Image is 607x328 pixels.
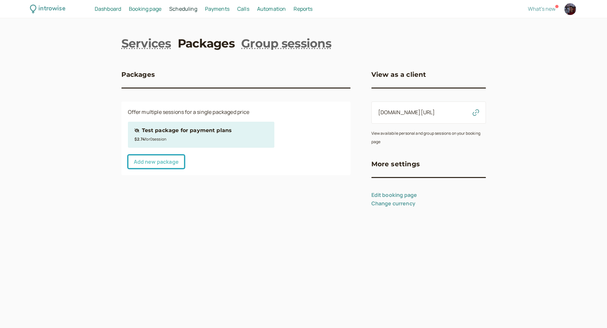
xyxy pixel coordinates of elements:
a: Dashboard [95,5,121,13]
span: Scheduling [169,5,197,12]
button: What's new [528,6,556,12]
div: Test package for payment plans [142,126,232,135]
a: Add new package [128,155,185,169]
span: What's new [528,5,556,12]
div: Test package for payment plans$2.74for0session [134,126,268,143]
a: Scheduling [169,5,197,13]
a: Payments [205,5,229,13]
h3: More settings [371,159,420,169]
a: [DOMAIN_NAME][URL] [378,109,435,116]
a: introwise [30,4,65,14]
span: Reports [294,5,312,12]
div: introwise [38,4,65,14]
span: Payments [205,5,229,12]
iframe: Chat Widget [574,297,607,328]
h3: View as a client [371,69,426,80]
a: Edit booking page [371,191,417,198]
h3: Packages [121,69,155,80]
a: Reports [294,5,312,13]
a: Calls [237,5,249,13]
a: Booking page [129,5,161,13]
small: View availabile personal and group sessions on your booking page [371,130,480,144]
small: for 0 session [134,136,167,142]
a: Account [563,2,577,16]
span: Calls [237,5,249,12]
b: $2.74 [134,136,145,142]
a: Services [121,35,171,51]
span: Dashboard [95,5,121,12]
a: Automation [257,5,286,13]
span: Automation [257,5,286,12]
p: Offer multiple sessions for a single packaged price [128,108,344,116]
a: Change currency [371,200,415,207]
a: Packages [178,35,235,51]
span: Booking page [129,5,161,12]
a: Group sessions [241,35,331,51]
